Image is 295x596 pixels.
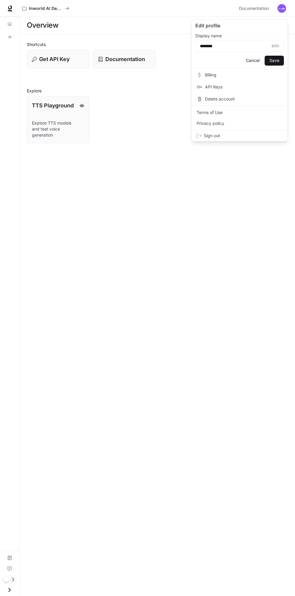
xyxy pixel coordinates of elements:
div: Sign out [192,130,287,141]
a: Billing [193,69,286,80]
div: Delete account [193,94,286,104]
span: Delete account [205,96,283,102]
a: Terms of Use [193,107,286,118]
button: Save [265,56,284,66]
a: API Keys [193,82,286,92]
p: Display name [195,34,222,38]
span: Sign out [204,133,283,139]
div: 8 / 50 [272,43,279,49]
span: Terms of Use [197,110,283,116]
p: Edit profile [195,22,284,29]
span: Privacy policy [197,120,283,126]
span: Billing [205,72,283,78]
button: Cancel [243,56,262,66]
a: Privacy policy [193,118,286,129]
span: API Keys [205,84,283,90]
